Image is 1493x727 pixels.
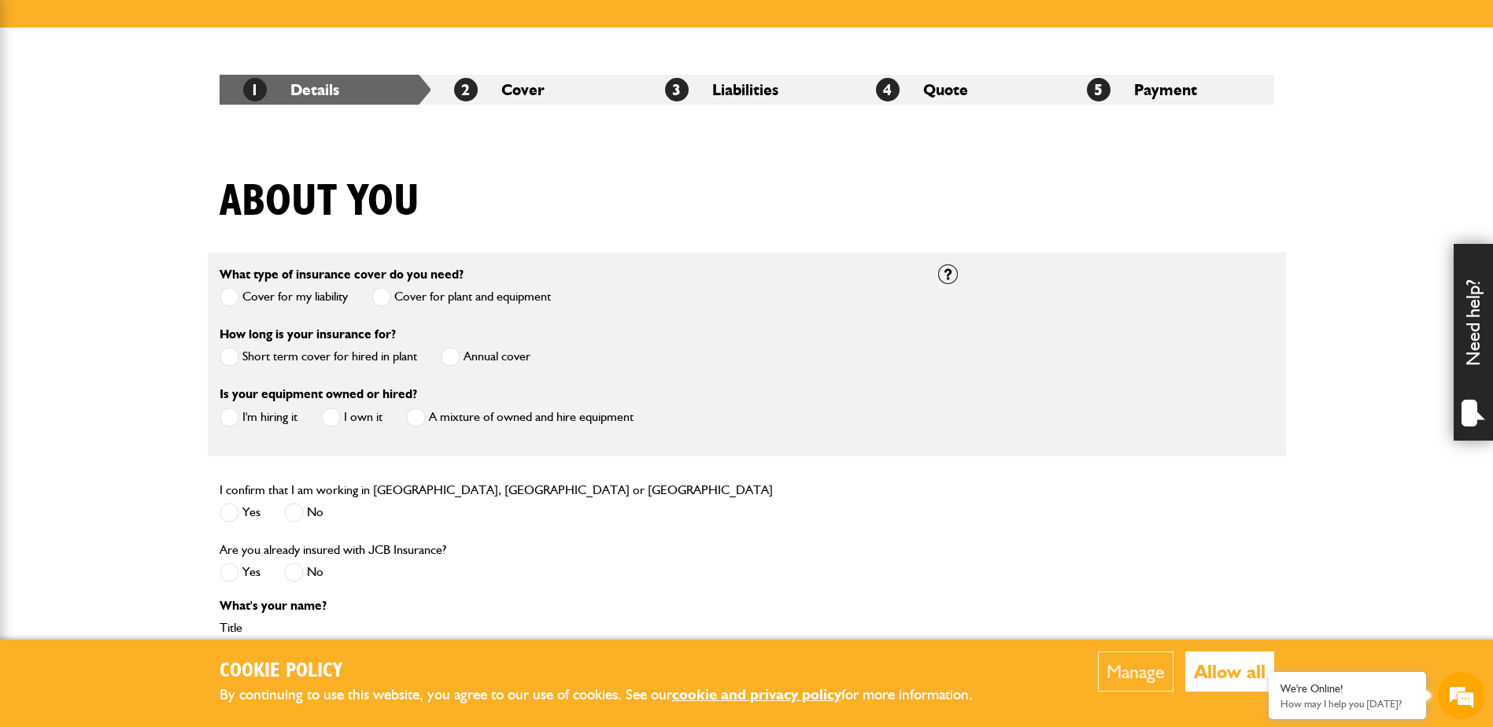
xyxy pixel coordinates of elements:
label: Are you already insured with JCB Insurance? [220,544,446,556]
label: Cover for my liability [220,287,348,307]
li: Cover [431,75,641,105]
label: No [284,503,323,522]
label: I'm hiring it [220,408,297,427]
label: I own it [321,408,382,427]
label: Annual cover [441,347,530,367]
div: We're Online! [1281,682,1414,696]
p: How may I help you today? [1281,698,1414,710]
span: 3 [665,78,689,101]
span: 2 [454,78,478,101]
span: 1 [243,78,267,101]
button: Allow all [1185,651,1274,692]
li: Liabilities [641,75,852,105]
a: cookie and privacy policy [672,685,841,703]
p: By continuing to use this website, you agree to our use of cookies. See our for more information. [220,683,999,707]
span: 4 [876,78,900,101]
h1: About you [220,175,419,228]
label: No [284,563,323,582]
label: How long is your insurance for? [220,328,396,341]
div: Need help? [1454,244,1493,441]
label: A mixture of owned and hire equipment [406,408,634,427]
label: Title [220,622,915,634]
li: Details [220,75,431,105]
label: I confirm that I am working in [GEOGRAPHIC_DATA], [GEOGRAPHIC_DATA] or [GEOGRAPHIC_DATA] [220,484,773,496]
p: What's your name? [220,600,915,612]
li: Quote [852,75,1063,105]
li: Payment [1063,75,1274,105]
label: Cover for plant and equipment [371,287,551,307]
label: Short term cover for hired in plant [220,347,417,367]
button: Manage [1098,651,1173,692]
span: 5 [1087,78,1111,101]
label: Yes [220,563,261,582]
label: Yes [220,503,261,522]
label: What type of insurance cover do you need? [220,268,464,281]
h2: Cookie Policy [220,659,999,684]
label: Is your equipment owned or hired? [220,388,417,400]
